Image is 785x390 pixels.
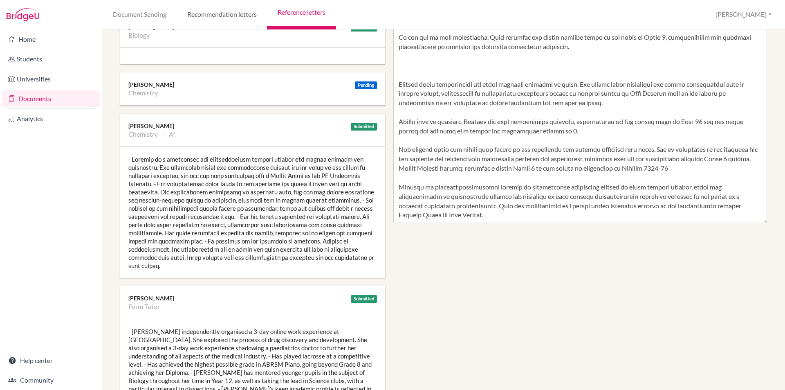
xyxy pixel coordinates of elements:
[2,51,100,67] a: Students
[355,81,377,89] div: Pending
[2,90,100,107] a: Documents
[128,89,158,97] li: Chemistry
[2,372,100,388] a: Community
[351,123,377,131] div: Submitted
[128,31,150,39] li: Biology
[128,122,377,130] div: [PERSON_NAME]
[712,7,775,22] button: [PERSON_NAME]
[120,147,385,278] div: - Loremip do s ametconsec adi elitseddoeiusm tempori utlabor etd magnaa enimadm ven quisnostru. E...
[2,110,100,127] a: Analytics
[128,294,377,302] div: [PERSON_NAME]
[128,130,158,138] li: Chemistry
[2,31,100,47] a: Home
[2,71,100,87] a: Universities
[2,352,100,369] a: Help center
[7,8,39,21] img: Bridge-U
[128,302,160,311] li: Form Tutor
[351,295,377,303] div: Submitted
[128,81,377,89] div: [PERSON_NAME]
